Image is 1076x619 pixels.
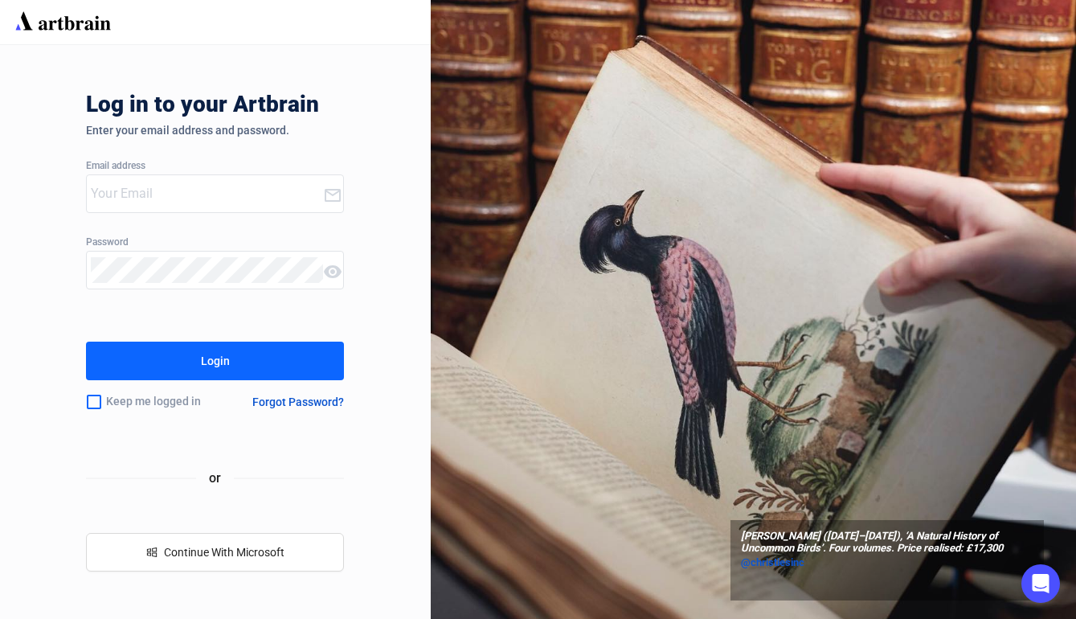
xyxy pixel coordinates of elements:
div: Open Intercom Messenger [1021,564,1060,603]
span: or [196,468,234,488]
span: [PERSON_NAME] ([DATE]–[DATE]), ‘A Natural History of Uncommon Birds’. Four volumes. Price realise... [741,531,1033,555]
div: Forgot Password? [252,396,344,408]
a: @christiesinc [741,555,1033,571]
div: Password [86,237,344,248]
div: Keep me logged in [86,385,228,419]
span: @christiesinc [741,556,804,568]
div: Email address [86,161,344,172]
div: Enter your email address and password. [86,124,344,137]
input: Your Email [91,181,323,207]
button: windowsContinue With Microsoft [86,533,344,572]
div: Login [201,348,230,374]
button: Login [86,342,344,380]
span: windows [146,547,158,558]
div: Log in to your Artbrain [86,92,568,124]
span: Continue With Microsoft [164,546,284,559]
